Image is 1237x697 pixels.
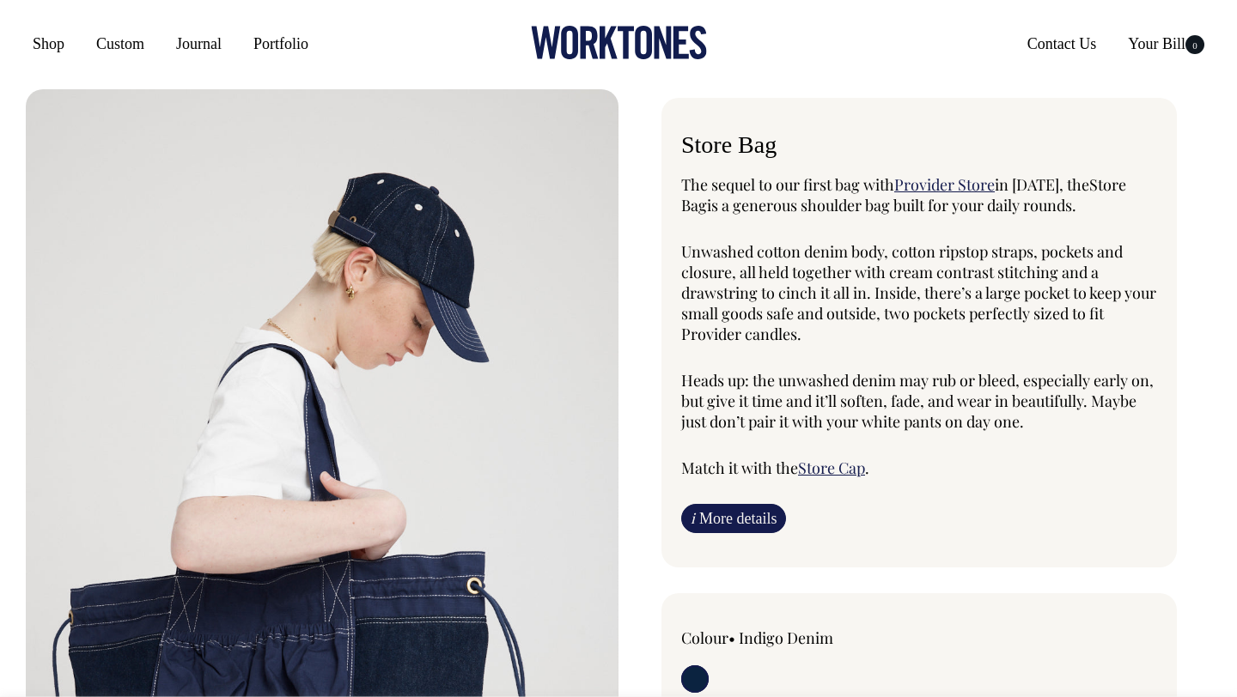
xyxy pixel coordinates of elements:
span: 0 [1185,35,1204,54]
a: Journal [169,28,229,59]
a: Portfolio [247,28,315,59]
a: Shop [26,28,71,59]
a: Custom [89,28,151,59]
a: Your Bill0 [1121,28,1211,59]
a: Contact Us [1021,28,1104,59]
